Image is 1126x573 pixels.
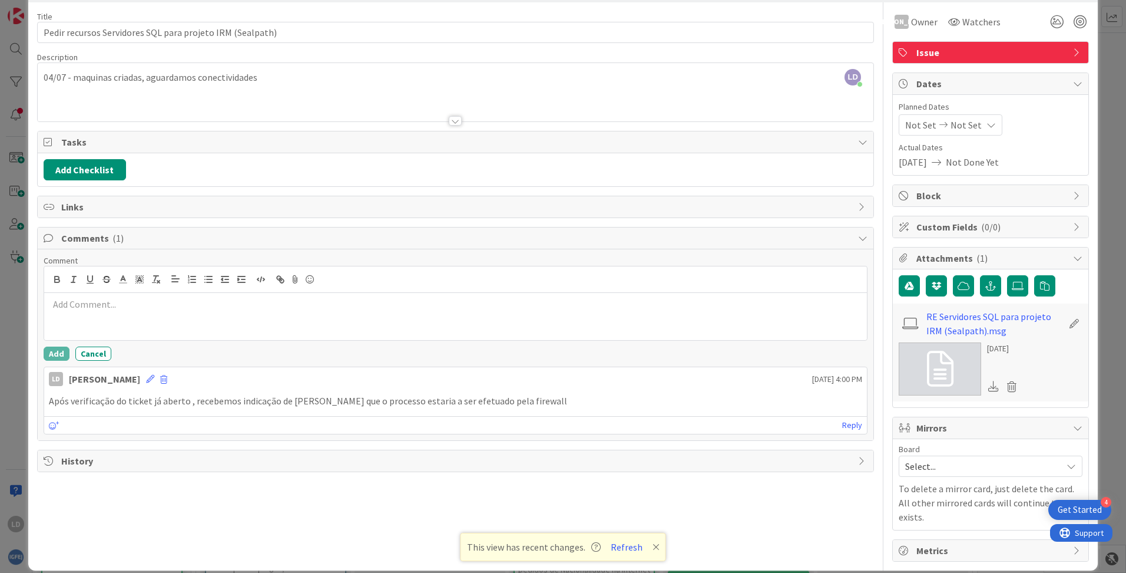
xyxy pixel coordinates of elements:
[981,221,1001,233] span: ( 0/0 )
[61,200,852,214] span: Links
[1048,500,1111,520] div: Open Get Started checklist, remaining modules: 4
[842,418,862,433] a: Reply
[25,2,54,16] span: Support
[916,189,1067,203] span: Block
[112,232,124,244] span: ( 1 )
[61,135,852,149] span: Tasks
[987,343,1021,355] div: [DATE]
[37,11,52,22] label: Title
[44,255,78,266] span: Comment
[905,458,1056,475] span: Select...
[926,309,1063,338] a: RE Servidores SQL para projeto IRM (Sealpath).msg
[69,372,140,386] div: [PERSON_NAME]
[61,231,852,245] span: Comments
[916,220,1067,234] span: Custom Fields
[37,52,78,62] span: Description
[44,347,69,361] button: Add
[44,159,126,180] button: Add Checklist
[911,15,938,29] span: Owner
[916,77,1067,91] span: Dates
[905,118,936,132] span: Not Set
[467,540,601,554] span: This view has recent changes.
[899,155,927,169] span: [DATE]
[895,15,909,29] div: [PERSON_NAME]
[845,69,861,85] span: LD
[812,373,862,386] span: [DATE] 4:00 PM
[49,394,862,408] p: Após verificação do ticket já aberto , recebemos indicação de [PERSON_NAME] que o processo estari...
[49,372,63,386] div: LD
[899,445,920,453] span: Board
[946,155,999,169] span: Not Done Yet
[976,252,988,264] span: ( 1 )
[75,347,111,361] button: Cancel
[1058,504,1102,516] div: Get Started
[951,118,982,132] span: Not Set
[1101,497,1111,508] div: 4
[916,421,1067,435] span: Mirrors
[61,454,852,468] span: History
[916,45,1067,60] span: Issue
[899,482,1082,524] p: To delete a mirror card, just delete the card. All other mirrored cards will continue to exists.
[916,544,1067,558] span: Metrics
[987,379,1000,394] div: Download
[899,101,1082,113] span: Planned Dates
[37,22,874,43] input: type card name here...
[899,141,1082,154] span: Actual Dates
[916,251,1067,265] span: Attachments
[962,15,1001,29] span: Watchers
[44,71,867,84] p: 04/07 - maquinas criadas, aguardamos conectividades
[607,539,647,555] button: Refresh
